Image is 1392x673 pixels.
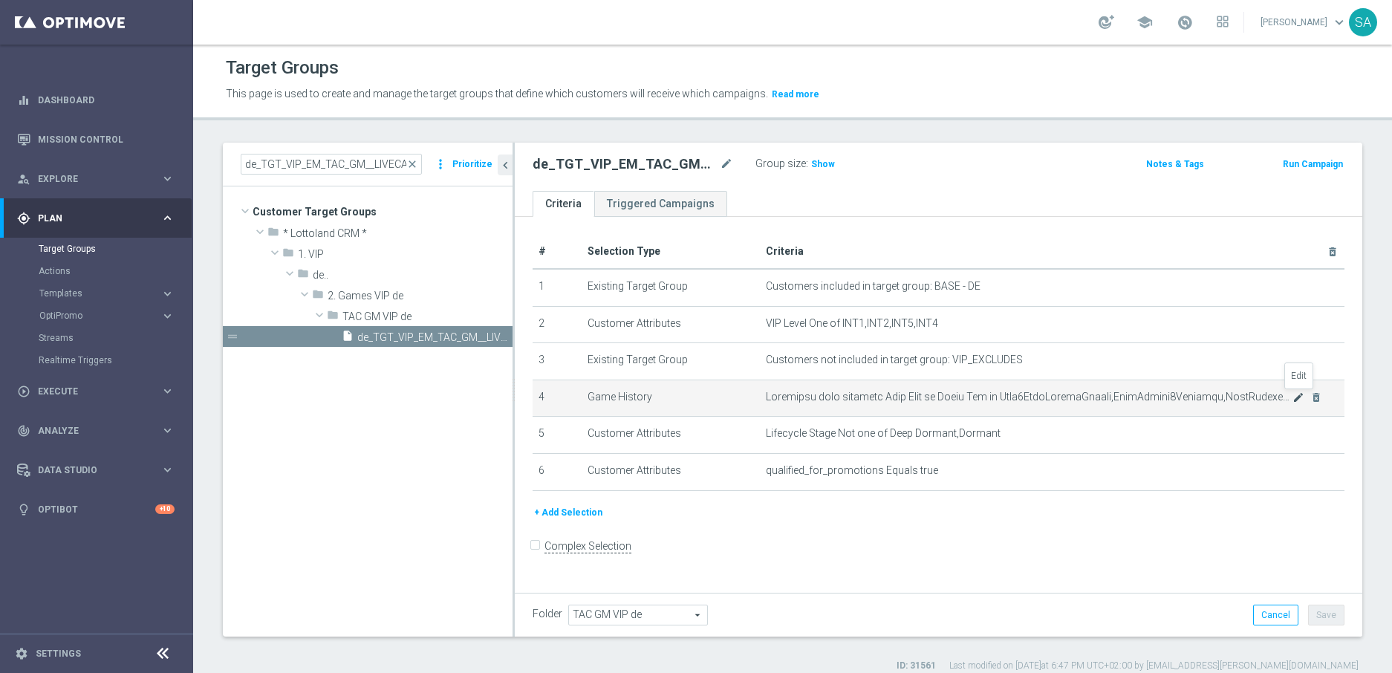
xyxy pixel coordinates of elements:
[38,490,155,529] a: Optibot
[17,172,30,186] i: person_search
[766,464,938,477] span: qualified_for_promotions Equals true
[17,385,160,398] div: Execute
[766,245,804,257] span: Criteria
[328,290,513,302] span: 2. Games VIP de
[16,94,175,106] div: equalizer Dashboard
[160,423,175,438] i: keyboard_arrow_right
[39,243,155,255] a: Target Groups
[1308,605,1344,625] button: Save
[39,289,146,298] span: Templates
[1259,11,1349,33] a: [PERSON_NAME]keyboard_arrow_down
[253,201,513,222] span: Customer Target Groups
[357,331,513,344] span: de_TGT_VIP_EM_TAC_GM__LIVECASINO
[38,466,160,475] span: Data Studio
[17,490,175,529] div: Optibot
[582,269,760,306] td: Existing Target Group
[39,287,175,299] div: Templates keyboard_arrow_right
[16,425,175,437] button: track_changes Analyze keyboard_arrow_right
[241,154,422,175] input: Quick find group or folder
[38,80,175,120] a: Dashboard
[433,154,448,175] i: more_vert
[16,173,175,185] button: person_search Explore keyboard_arrow_right
[755,157,806,170] label: Group size
[17,212,160,225] div: Plan
[160,287,175,301] i: keyboard_arrow_right
[226,57,339,79] h1: Target Groups
[498,155,513,175] button: chevron_left
[17,424,30,438] i: track_changes
[297,267,309,285] i: folder
[498,158,513,172] i: chevron_left
[327,309,339,326] i: folder
[582,306,760,343] td: Customer Attributes
[16,212,175,224] button: gps_fixed Plan keyboard_arrow_right
[1145,156,1206,172] button: Notes & Tags
[17,385,30,398] i: play_circle_outline
[39,289,160,298] div: Templates
[15,647,28,660] i: settings
[16,134,175,146] div: Mission Control
[533,504,604,521] button: + Add Selection
[36,649,81,658] a: Settings
[17,120,175,159] div: Mission Control
[533,306,582,343] td: 2
[342,311,513,323] span: TAC GM VIP de
[16,386,175,397] button: play_circle_outline Execute keyboard_arrow_right
[282,247,294,264] i: folder
[16,464,175,476] button: Data Studio keyboard_arrow_right
[533,380,582,417] td: 4
[38,387,160,396] span: Execute
[16,504,175,516] button: lightbulb Optibot +10
[39,354,155,366] a: Realtime Triggers
[582,343,760,380] td: Existing Target Group
[39,311,160,320] div: OptiPromo
[533,343,582,380] td: 3
[313,269,513,282] span: de..
[1253,605,1298,625] button: Cancel
[160,172,175,186] i: keyboard_arrow_right
[17,503,30,516] i: lightbulb
[267,226,279,243] i: folder
[160,309,175,323] i: keyboard_arrow_right
[533,269,582,306] td: 1
[582,380,760,417] td: Game History
[582,453,760,490] td: Customer Attributes
[533,453,582,490] td: 6
[1327,246,1339,258] i: delete_forever
[39,332,155,344] a: Streams
[806,157,808,170] label: :
[298,248,513,261] span: 1. VIP
[39,305,192,327] div: OptiPromo
[897,660,936,672] label: ID: 31561
[533,155,717,173] h2: de_TGT_VIP_EM_TAC_GM__LIVECASINO
[582,235,760,269] th: Selection Type
[949,660,1359,672] label: Last modified on [DATE] at 6:47 PM UTC+02:00 by [EMAIL_ADDRESS][PERSON_NAME][DOMAIN_NAME]
[283,227,513,240] span: * Lottoland CRM *
[38,120,175,159] a: Mission Control
[39,310,175,322] div: OptiPromo keyboard_arrow_right
[312,288,324,305] i: folder
[39,311,146,320] span: OptiPromo
[766,427,1001,440] span: Lifecycle Stage Not one of Deep Dormant,Dormant
[160,463,175,477] i: keyboard_arrow_right
[17,94,30,107] i: equalizer
[1349,8,1377,36] div: SA
[766,317,938,330] span: VIP Level One of INT1,INT2,INT5,INT4
[1331,14,1347,30] span: keyboard_arrow_down
[533,608,562,620] label: Folder
[17,464,160,477] div: Data Studio
[770,86,821,103] button: Read more
[39,265,155,277] a: Actions
[450,155,495,175] button: Prioritize
[17,212,30,225] i: gps_fixed
[594,191,727,217] a: Triggered Campaigns
[38,175,160,183] span: Explore
[38,426,160,435] span: Analyze
[1136,14,1153,30] span: school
